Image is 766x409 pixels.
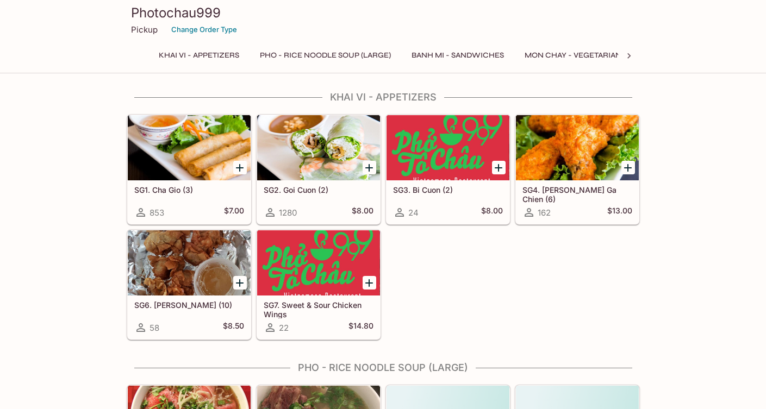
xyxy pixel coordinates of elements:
button: Add SG2. Goi Cuon (2) [363,161,376,174]
div: SG2. Goi Cuon (2) [257,115,380,180]
h5: $14.80 [348,321,373,334]
h4: Khai Vi - Appetizers [127,91,640,103]
div: SG3. Bi Cuon (2) [387,115,509,180]
a: SG4. [PERSON_NAME] Ga Chien (6)162$13.00 [515,115,639,224]
button: Add SG6. Hoanh Thanh Chien (10) [233,276,247,290]
h5: SG6. [PERSON_NAME] (10) [134,300,244,310]
button: Mon Chay - Vegetarian Entrees [519,48,664,63]
h5: $13.00 [607,206,632,219]
p: Pickup [131,24,158,35]
span: 162 [538,207,551,218]
h5: SG2. Goi Cuon (2) [264,185,373,194]
button: Add SG7. Sweet & Sour Chicken Wings [363,276,376,290]
button: Add SG4. Canh Ga Chien (6) [621,161,635,174]
button: Khai Vi - Appetizers [153,48,245,63]
span: 1280 [279,207,297,218]
span: 853 [150,207,164,218]
h5: $8.00 [352,206,373,219]
button: Add SG1. Cha Gio (3) [233,161,247,174]
h5: SG7. Sweet & Sour Chicken Wings [264,300,373,318]
h5: $8.00 [481,206,503,219]
div: SG4. Canh Ga Chien (6) [516,115,639,180]
button: Add SG3. Bi Cuon (2) [492,161,506,174]
a: SG3. Bi Cuon (2)24$8.00 [386,115,510,224]
h4: Pho - Rice Noodle Soup (Large) [127,362,640,374]
a: SG2. Goi Cuon (2)1280$8.00 [257,115,381,224]
h5: SG1. Cha Gio (3) [134,185,244,194]
span: 22 [279,323,289,333]
button: Pho - Rice Noodle Soup (Large) [254,48,397,63]
h5: $7.00 [224,206,244,219]
div: SG6. Hoanh Thanh Chien (10) [128,230,251,295]
h5: SG4. [PERSON_NAME] Ga Chien (6) [522,185,632,203]
span: 24 [408,207,419,218]
h3: Photochau999 [131,4,636,21]
h5: $8.50 [223,321,244,334]
a: SG7. Sweet & Sour Chicken Wings22$14.80 [257,230,381,339]
div: SG7. Sweet & Sour Chicken Wings [257,230,380,295]
span: 58 [150,323,159,333]
button: Change Order Type [166,21,242,38]
a: SG1. Cha Gio (3)853$7.00 [127,115,251,224]
h5: SG3. Bi Cuon (2) [393,185,503,194]
a: SG6. [PERSON_NAME] (10)58$8.50 [127,230,251,339]
button: Banh Mi - Sandwiches [406,48,510,63]
div: SG1. Cha Gio (3) [128,115,251,180]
